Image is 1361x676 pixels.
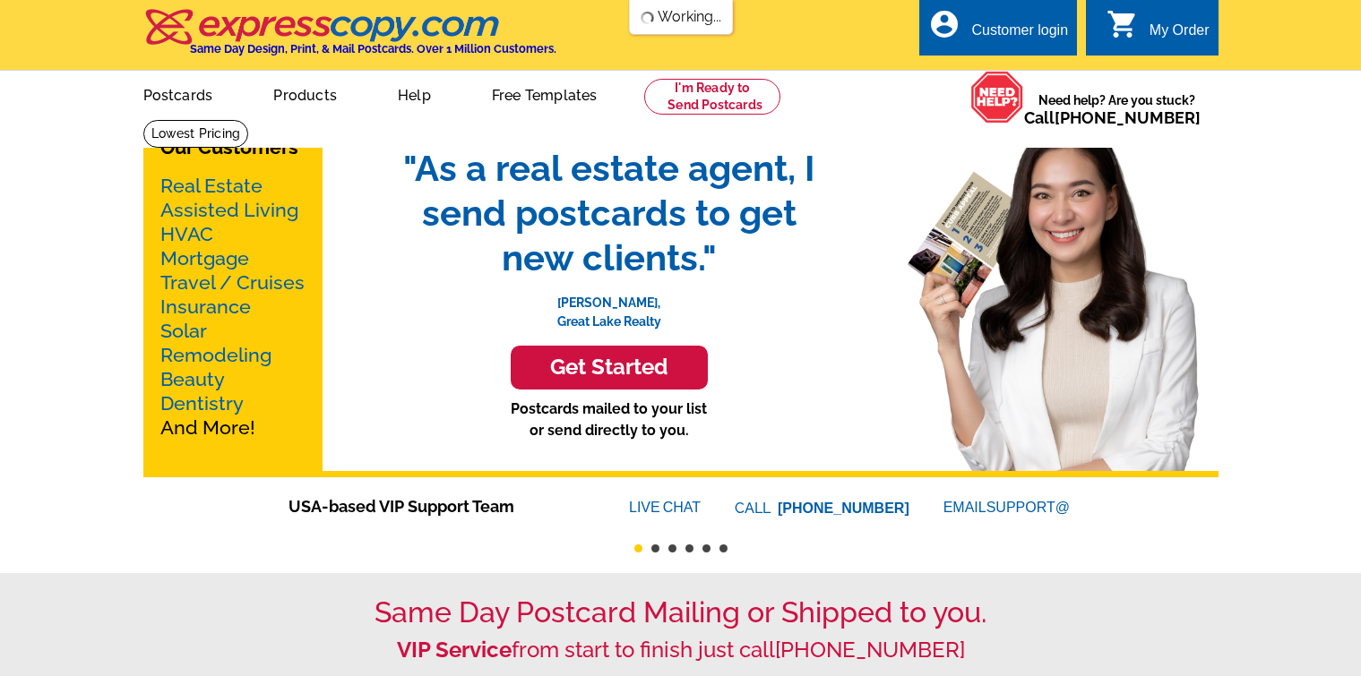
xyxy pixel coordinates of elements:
a: account_circle Customer login [928,20,1068,42]
a: Postcards [115,73,242,115]
font: LIVE [629,497,663,518]
a: [PHONE_NUMBER] [778,501,909,516]
button: 6 of 6 [719,544,728,552]
i: shopping_cart [1107,8,1139,40]
img: loading... [640,11,654,25]
strong: VIP Service [397,637,512,663]
button: 1 of 6 [634,544,642,552]
p: [PERSON_NAME], Great Lake Realty [385,280,833,331]
a: Travel / Cruises [160,271,305,294]
a: Free Templates [463,73,626,115]
button: 4 of 6 [685,544,693,552]
span: "As a real estate agent, I send postcards to get new clients." [385,146,833,280]
a: Assisted Living [160,199,298,221]
a: Help [369,73,460,115]
a: [PHONE_NUMBER] [775,637,965,663]
span: Call [1024,108,1201,127]
button: 2 of 6 [651,544,659,552]
font: SUPPORT@ [986,497,1072,518]
a: Products [245,73,366,115]
a: Solar [160,320,207,342]
a: Insurance [160,295,251,318]
button: 3 of 6 [668,544,676,552]
span: Need help? Are you stuck? [1024,91,1210,127]
a: Real Estate [160,175,263,197]
h2: from start to finish just call [143,637,1219,663]
a: Get Started [385,346,833,389]
a: Remodeling [160,344,271,366]
div: My Order [1150,22,1210,47]
h3: Get Started [533,355,685,381]
a: EMAILSUPPORT@ [943,500,1072,515]
a: shopping_cart My Order [1107,20,1210,42]
a: HVAC [160,223,213,245]
p: Postcards mailed to your list or send directly to you. [385,398,833,441]
p: And More! [160,174,306,440]
h4: Same Day Design, Print, & Mail Postcards. Over 1 Million Customers. [190,42,556,56]
div: Customer login [971,22,1068,47]
i: account_circle [928,8,960,40]
button: 5 of 6 [702,544,711,552]
font: CALL [735,498,773,519]
a: LIVECHAT [629,500,701,515]
h1: Same Day Postcard Mailing or Shipped to you. [143,595,1219,629]
a: Mortgage [160,247,249,270]
a: Dentistry [160,392,244,415]
span: USA-based VIP Support Team [289,494,575,518]
img: help [970,71,1024,124]
a: [PHONE_NUMBER] [1055,108,1201,127]
a: Beauty [160,368,225,390]
a: Same Day Design, Print, & Mail Postcards. Over 1 Million Customers. [143,21,556,56]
